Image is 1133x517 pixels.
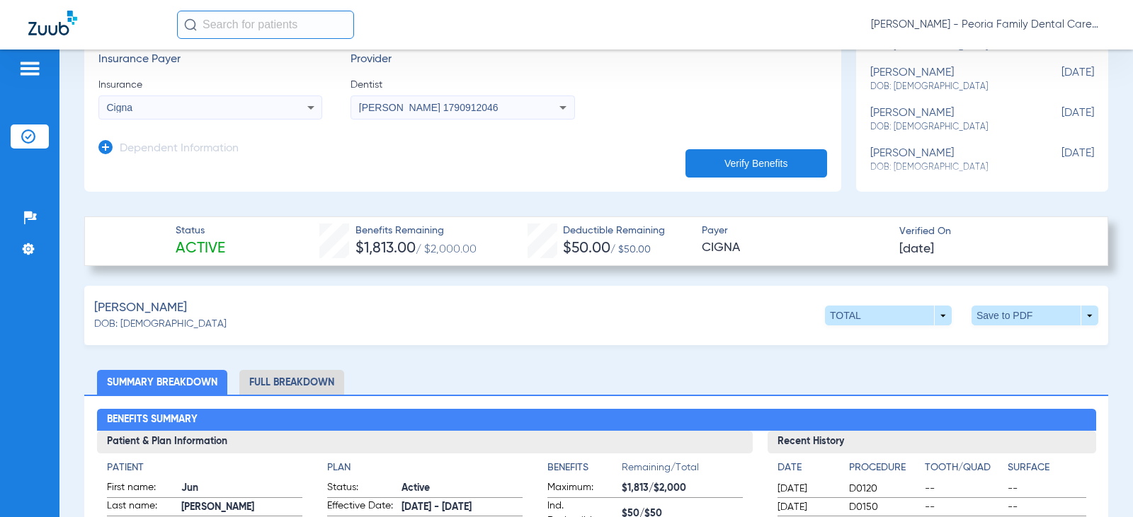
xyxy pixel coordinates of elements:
[327,460,523,475] h4: Plan
[1023,66,1094,93] span: [DATE]
[351,78,574,92] span: Dentist
[778,460,837,480] app-breakdown-title: Date
[622,460,743,480] span: Remaining/Total
[778,460,837,475] h4: Date
[181,500,302,515] span: [PERSON_NAME]
[327,480,397,497] span: Status:
[98,78,322,92] span: Insurance
[28,11,77,35] img: Zuub Logo
[870,121,1023,134] span: DOB: [DEMOGRAPHIC_DATA]
[547,460,622,480] app-breakdown-title: Benefits
[870,107,1023,133] div: [PERSON_NAME]
[181,481,302,496] span: Jun
[925,500,1003,514] span: --
[871,18,1105,32] span: [PERSON_NAME] - Peoria Family Dental Care
[563,241,610,256] span: $50.00
[1023,107,1094,133] span: [DATE]
[97,370,227,395] li: Summary Breakdown
[97,431,753,453] h3: Patient & Plan Information
[925,460,1003,475] h4: Tooth/Quad
[778,500,837,514] span: [DATE]
[870,81,1023,93] span: DOB: [DEMOGRAPHIC_DATA]
[177,11,354,39] input: Search for patients
[825,306,952,325] button: TOTAL
[97,409,1096,431] h2: Benefits Summary
[925,460,1003,480] app-breakdown-title: Tooth/Quad
[768,431,1095,453] h3: Recent History
[416,244,477,255] span: / $2,000.00
[402,500,523,515] span: [DATE] - [DATE]
[849,500,920,514] span: D0150
[355,223,477,238] span: Benefits Remaining
[972,306,1098,325] button: Save to PDF
[94,317,227,332] span: DOB: [DEMOGRAPHIC_DATA]
[870,66,1023,93] div: [PERSON_NAME]
[402,481,523,496] span: Active
[1008,500,1086,514] span: --
[778,482,837,496] span: [DATE]
[610,245,651,255] span: / $50.00
[1008,482,1086,496] span: --
[98,53,322,67] h3: Insurance Payer
[563,223,665,238] span: Deductible Remaining
[1008,460,1086,480] app-breakdown-title: Surface
[1008,460,1086,475] h4: Surface
[94,299,187,317] span: [PERSON_NAME]
[849,460,920,480] app-breakdown-title: Procedure
[899,224,1085,239] span: Verified On
[849,460,920,475] h4: Procedure
[107,480,176,497] span: First name:
[176,223,225,238] span: Status
[120,142,239,156] h3: Dependent Information
[327,499,397,516] span: Effective Date:
[870,161,1023,174] span: DOB: [DEMOGRAPHIC_DATA]
[184,18,197,31] img: Search Icon
[849,482,920,496] span: D0120
[18,60,41,77] img: hamburger-icon
[925,482,1003,496] span: --
[622,481,743,496] span: $1,813/$2,000
[685,149,827,178] button: Verify Benefits
[899,240,934,258] span: [DATE]
[239,370,344,395] li: Full Breakdown
[702,239,887,257] span: CIGNA
[107,460,302,475] h4: Patient
[355,241,416,256] span: $1,813.00
[107,499,176,516] span: Last name:
[359,102,499,113] span: [PERSON_NAME] 1790912046
[351,53,574,67] h3: Provider
[547,480,617,497] span: Maximum:
[870,147,1023,173] div: [PERSON_NAME]
[107,102,133,113] span: Cigna
[1023,147,1094,173] span: [DATE]
[176,239,225,259] span: Active
[547,460,622,475] h4: Benefits
[702,223,887,238] span: Payer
